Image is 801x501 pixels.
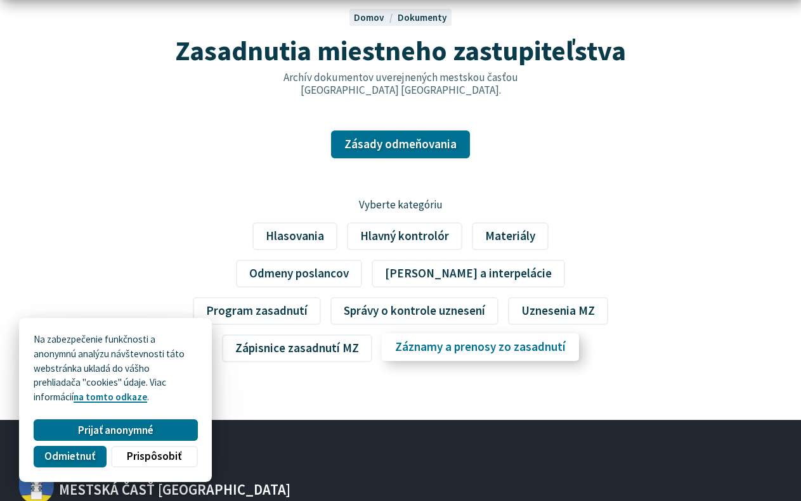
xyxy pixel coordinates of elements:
[472,222,549,250] a: Materiály
[74,391,147,403] a: na tomto odkaze
[354,11,384,23] span: Domov
[372,260,565,288] a: [PERSON_NAME] a interpelácie
[508,297,608,325] a: Uznesenia MZ
[186,197,615,213] p: Vyberte kategóriu
[193,297,321,325] a: Program zasadnutí
[127,450,181,463] span: Prispôsobiť
[252,222,337,250] a: Hlasovania
[78,424,153,437] span: Prijať anonymné
[111,446,197,467] button: Prispôsobiť
[330,297,498,325] a: Správy o kontrole uznesení
[347,222,462,250] a: Hlavný kontrolór
[34,333,197,405] p: Na zabezpečenie funkčnosti a anonymnú analýzu návštevnosti táto webstránka ukladá do vášho prehli...
[59,483,290,497] span: Mestská časť [GEOGRAPHIC_DATA]
[256,71,545,97] p: Archív dokumentov uverejnených mestskou časťou [GEOGRAPHIC_DATA] [GEOGRAPHIC_DATA].
[34,446,106,467] button: Odmietnuť
[236,260,362,288] a: Odmeny poslancov
[222,334,372,362] a: Zápisnice zasadnutí MZ
[382,333,579,361] a: Záznamy a prenosy zo zasadnutí
[44,450,95,463] span: Odmietnuť
[354,11,397,23] a: Domov
[398,11,447,23] a: Dokumenty
[54,468,290,497] span: Sídlisko Ťahanovce
[331,130,470,158] a: Zásady odmeňovania
[34,419,197,441] button: Prijať anonymné
[175,33,626,68] span: Zasadnutia miestneho zastupiteľstva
